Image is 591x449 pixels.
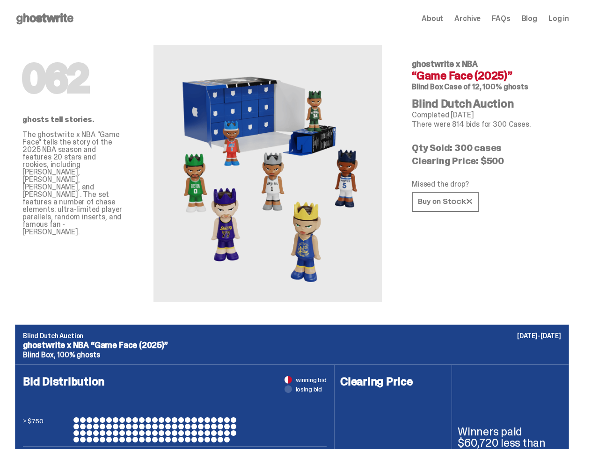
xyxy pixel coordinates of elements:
span: Case of 12, 100% ghosts [444,82,528,92]
span: ghostwrite x NBA [412,58,478,70]
p: ghosts tell stories. [22,116,124,123]
a: Archive [454,15,481,22]
span: Blind Box [412,82,443,92]
p: Missed the drop? [412,181,562,188]
p: Completed [DATE] [412,111,562,119]
p: ghostwrite x NBA “Game Face (2025)” [23,341,561,349]
p: Qty Sold: 300 cases [412,143,562,152]
p: The ghostwrite x NBA "Game Face" tells the story of the 2025 NBA season and features 20 stars and... [22,131,124,236]
h1: 062 [22,60,124,97]
span: 100% ghosts [57,350,100,360]
a: About [422,15,443,22]
span: winning bid [296,377,327,383]
h4: Blind Dutch Auction [412,98,562,109]
a: FAQs [492,15,510,22]
p: Clearing Price: $500 [412,156,562,166]
img: NBA&ldquo;Game Face (2025)&rdquo; [165,45,371,302]
h4: Clearing Price [340,376,446,387]
p: ≥ $750 [23,417,70,442]
p: Blind Dutch Auction [23,333,561,339]
h4: Bid Distribution [23,376,327,417]
span: losing bid [296,386,322,392]
a: Blog [522,15,537,22]
p: [DATE]-[DATE] [517,333,561,339]
span: Blind Box, [23,350,55,360]
p: There were 814 bids for 300 Cases. [412,121,562,128]
a: Log in [548,15,569,22]
h4: “Game Face (2025)” [412,70,562,81]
